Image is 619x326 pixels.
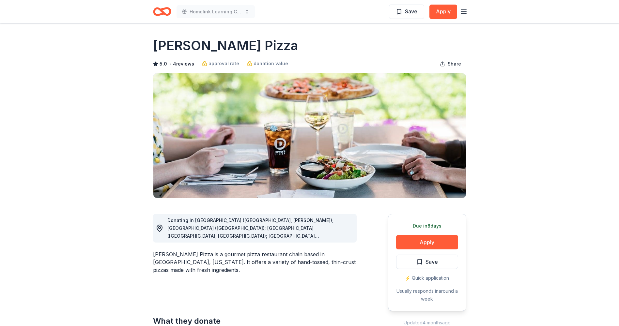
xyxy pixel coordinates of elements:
span: donation value [254,60,288,67]
span: approval rate [209,60,239,67]
button: Homelink Learning Center Fundraiser [177,5,255,18]
span: • [169,61,171,67]
span: Homelink Learning Center Fundraiser [190,8,242,16]
span: Save [426,258,438,266]
div: Usually responds in around a week [396,287,458,303]
button: Apply [429,5,457,19]
span: 5.0 [160,60,167,68]
span: Share [448,60,461,68]
button: Save [396,255,458,269]
button: Save [389,5,424,19]
a: approval rate [202,60,239,67]
h1: [PERSON_NAME] Pizza [153,37,298,55]
a: Home [153,4,171,19]
div: ⚡️ Quick application [396,274,458,282]
button: Apply [396,235,458,249]
button: Share [435,57,466,70]
button: 4reviews [173,60,194,68]
a: donation value [247,60,288,67]
span: Donating in [GEOGRAPHIC_DATA] ([GEOGRAPHIC_DATA], [PERSON_NAME]); [GEOGRAPHIC_DATA] ([GEOGRAPHIC_... [167,217,350,286]
div: [PERSON_NAME] Pizza is a gourmet pizza restaurant chain based in [GEOGRAPHIC_DATA], [US_STATE]. I... [153,250,357,274]
span: Save [405,7,417,16]
img: Image for Dewey's Pizza [153,73,466,198]
div: Due in 8 days [396,222,458,230]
